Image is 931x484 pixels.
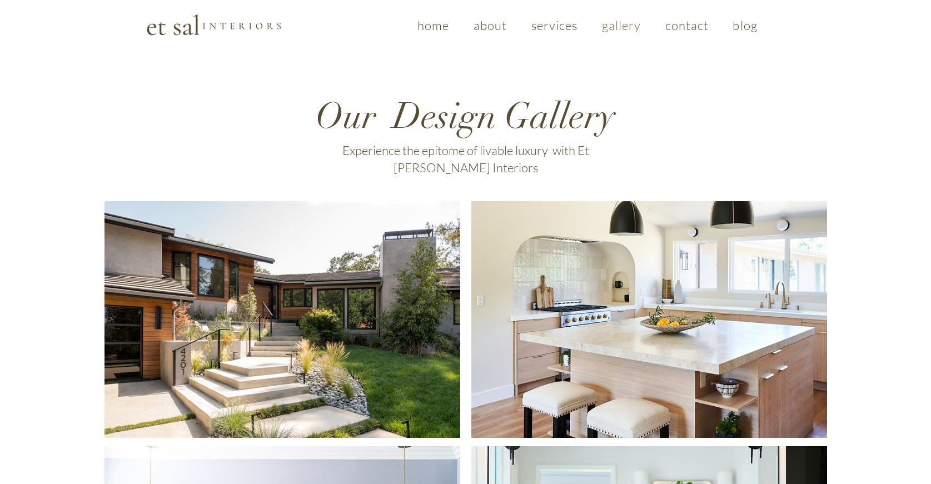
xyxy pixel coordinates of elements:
span: contact [665,18,709,33]
span: home [417,18,449,33]
span: Experience the epitome of livable luxury with Et [PERSON_NAME] Interiors [342,143,589,175]
a: Westlake Village Modern [104,201,460,438]
span: about [474,18,507,33]
span: services [531,18,578,33]
a: gallery [592,12,651,38]
a: blog [723,12,768,38]
nav: Site [408,12,768,38]
a: Santa Rosa Organic Modern [471,201,827,438]
span: Our Design Gallery [316,94,615,138]
a: about [464,12,517,38]
a: home [407,12,459,38]
span: [GEOGRAPHIC_DATA] [216,313,347,327]
span: gallery [602,18,641,33]
span: Santa [PERSON_NAME] Organic Modern [531,313,765,327]
a: services [521,12,588,38]
img: Et Sal Logo [146,13,282,36]
span: blog [733,18,757,33]
a: contact [655,12,719,38]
